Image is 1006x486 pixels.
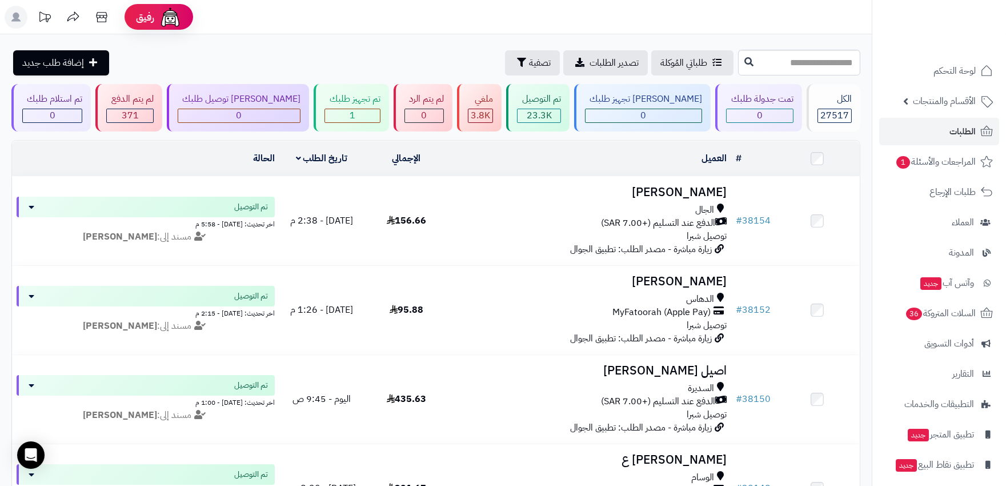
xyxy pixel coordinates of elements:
a: الإجمالي [392,152,420,165]
span: 371 [122,109,139,122]
span: الطلبات [949,124,976,140]
span: رفيق [136,10,154,24]
a: الطلبات [879,118,999,145]
div: [PERSON_NAME] تجهيز طلبك [585,93,702,106]
span: # [736,303,742,317]
div: مسند إلى: [8,230,283,244]
div: اخر تحديث: [DATE] - 5:58 م [17,217,275,229]
span: 0 [757,109,763,122]
span: المراجعات والأسئلة [895,154,976,170]
strong: [PERSON_NAME] [83,408,157,422]
span: تم التوصيل [234,201,268,213]
span: 0 [640,109,646,122]
a: لوحة التحكم [879,57,999,85]
a: التقارير [879,360,999,388]
div: الكل [817,93,852,106]
span: تصدير الطلبات [590,56,639,70]
span: طلباتي المُوكلة [660,56,707,70]
span: الدهاس [686,293,714,306]
a: تم تجهيز طلبك 1 [311,84,391,132]
a: لم يتم الدفع 371 [93,84,164,132]
a: #38150 [736,392,771,406]
div: لم يتم الرد [404,93,444,106]
a: تاريخ الطلب [296,152,348,165]
span: المدونة [949,245,974,261]
div: 0 [586,109,702,122]
a: الحالة [253,152,275,165]
a: تطبيق نقاط البيعجديد [879,451,999,479]
span: تم التوصيل [234,469,268,480]
span: 1 [350,109,355,122]
span: جديد [920,277,941,290]
span: الوسام [691,471,714,484]
div: 371 [107,109,153,122]
div: 1 [325,109,379,122]
a: تصدير الطلبات [563,50,648,75]
span: تم التوصيل [234,380,268,391]
span: # [736,214,742,228]
div: اخر تحديث: [DATE] - 1:00 م [17,396,275,408]
div: 23319 [518,109,560,122]
a: المراجعات والأسئلة1 [879,148,999,176]
a: #38154 [736,214,771,228]
a: [PERSON_NAME] تجهيز طلبك 0 [572,84,713,132]
div: اخر تحديث: [DATE] - 2:15 م [17,306,275,318]
a: # [736,152,742,165]
span: السلات المتروكة [905,305,976,321]
a: السلات المتروكة36 [879,300,999,327]
a: أدوات التسويق [879,330,999,357]
h3: [PERSON_NAME] [453,186,726,199]
div: 0 [178,109,300,122]
span: 23.3K [527,109,552,122]
a: ملغي 3.8K [455,84,504,132]
img: ai-face.png [159,6,182,29]
a: المدونة [879,239,999,266]
span: زيارة مباشرة - مصدر الطلب: تطبيق الجوال [570,332,712,345]
span: تصفية [529,56,551,70]
div: ملغي [468,93,493,106]
span: أدوات التسويق [924,336,974,352]
a: الكل27517 [804,84,863,132]
span: MyFatoorah (Apple Pay) [612,306,711,319]
span: 95.88 [390,303,423,317]
span: الأقسام والمنتجات [913,93,976,109]
div: تمت جدولة طلبك [726,93,793,106]
strong: [PERSON_NAME] [83,230,157,244]
span: تطبيق المتجر [907,427,974,443]
div: مسند إلى: [8,320,283,333]
span: إضافة طلب جديد [22,56,84,70]
span: الدفع عند التسليم (+7.00 SAR) [601,395,715,408]
div: تم استلام طلبك [22,93,82,106]
div: 3826 [468,109,492,122]
div: Open Intercom Messenger [17,441,45,469]
h3: [PERSON_NAME] ع [453,453,726,467]
span: الجال [695,204,714,217]
div: مسند إلى: [8,409,283,422]
h3: اصيل [PERSON_NAME] [453,364,726,377]
a: طلبات الإرجاع [879,178,999,206]
span: التطبيقات والخدمات [904,396,974,412]
div: تم تجهيز طلبك [324,93,380,106]
span: تم التوصيل [234,290,268,302]
strong: [PERSON_NAME] [83,319,157,333]
span: توصيل شبرا [687,408,727,421]
span: اليوم - 9:45 ص [292,392,351,406]
span: جديد [908,429,929,441]
span: 435.63 [387,392,426,406]
div: [PERSON_NAME] توصيل طلبك [178,93,300,106]
span: طلبات الإرجاع [929,184,976,200]
span: زيارة مباشرة - مصدر الطلب: تطبيق الجوال [570,421,712,435]
span: 36 [906,308,922,320]
span: زيارة مباشرة - مصدر الطلب: تطبيق الجوال [570,242,712,256]
a: [PERSON_NAME] توصيل طلبك 0 [165,84,311,132]
h3: [PERSON_NAME] [453,275,726,288]
span: الدفع عند التسليم (+7.00 SAR) [601,217,715,230]
span: السديرة [688,382,714,395]
span: تطبيق نقاط البيع [895,457,974,473]
span: 3.8K [471,109,490,122]
span: جديد [896,459,917,472]
span: 0 [236,109,242,122]
span: 0 [50,109,55,122]
div: تم التوصيل [517,93,560,106]
span: لوحة التحكم [933,63,976,79]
